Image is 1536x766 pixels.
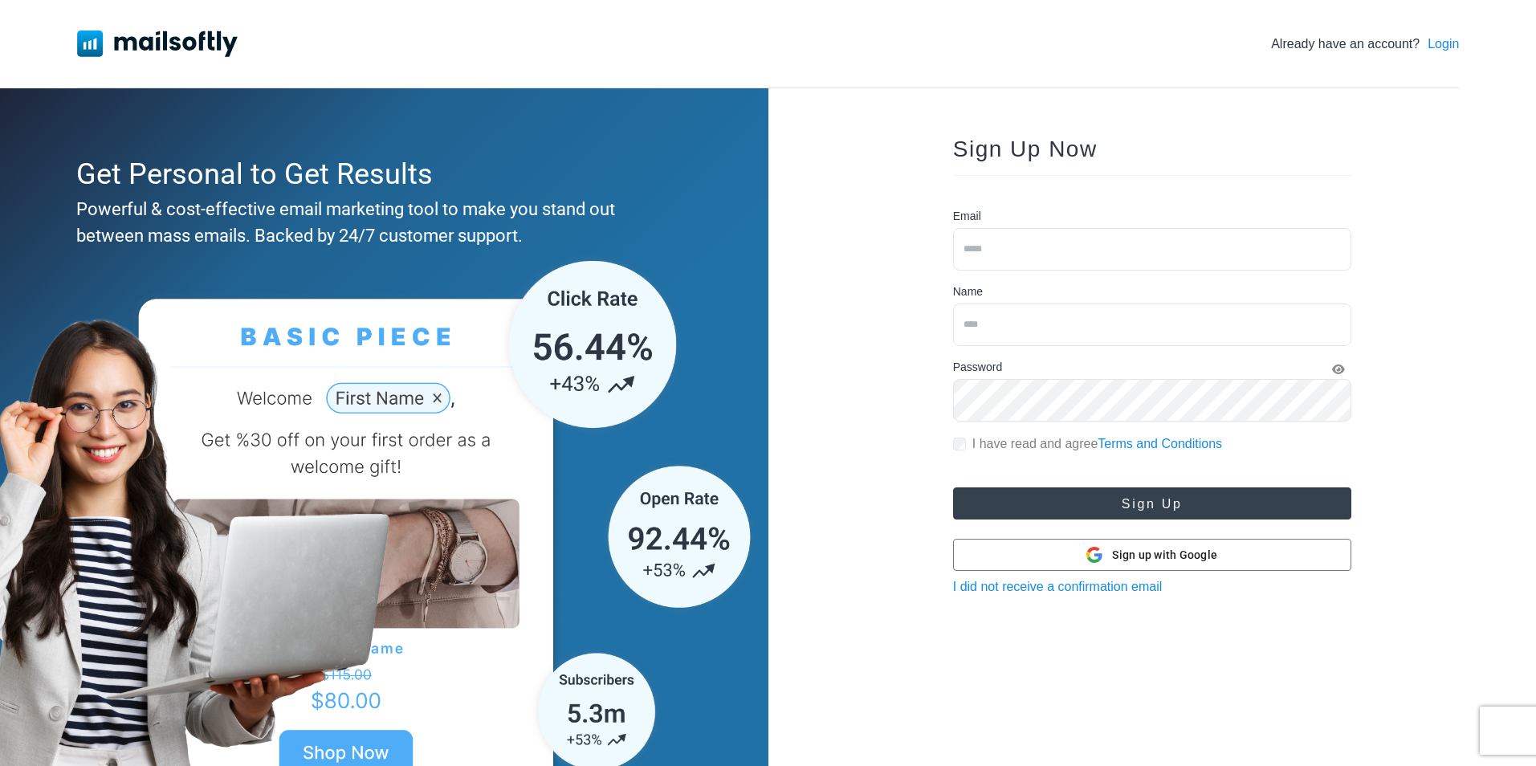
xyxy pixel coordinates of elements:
[76,196,684,249] div: Powerful & cost-effective email marketing tool to make you stand out between mass emails. Backed ...
[1112,547,1217,564] span: Sign up with Google
[1098,437,1222,450] a: Terms and Conditions
[953,539,1351,571] button: Sign up with Google
[77,31,238,56] img: Mailsoftly
[953,208,981,225] label: Email
[1332,364,1345,375] i: Show Password
[953,359,1002,376] label: Password
[953,136,1098,161] span: Sign Up Now
[953,487,1351,519] button: Sign Up
[76,153,684,196] div: Get Personal to Get Results
[953,580,1163,593] a: I did not receive a confirmation email
[1428,35,1459,54] a: Login
[972,434,1222,454] label: I have read and agree
[953,283,983,300] label: Name
[1271,35,1459,54] div: Already have an account?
